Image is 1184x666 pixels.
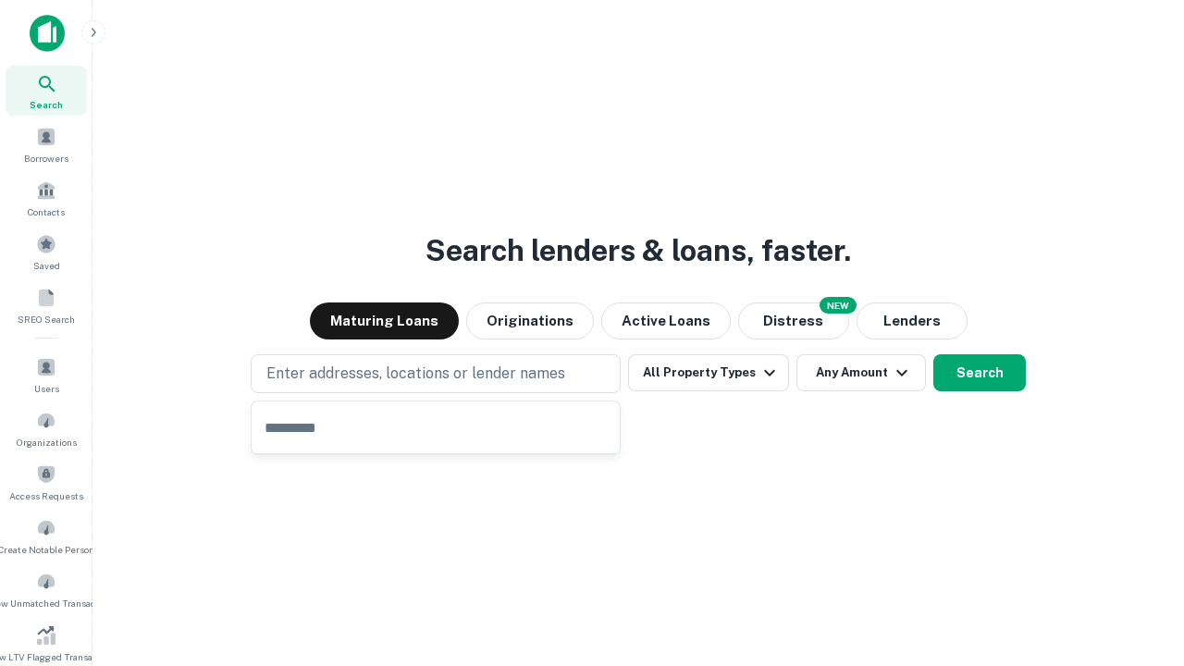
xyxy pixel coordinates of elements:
[1091,518,1184,607] iframe: Chat Widget
[6,457,87,507] a: Access Requests
[933,354,1026,391] button: Search
[28,204,65,219] span: Contacts
[18,312,75,327] span: SREO Search
[6,280,87,330] a: SREO Search
[30,15,65,52] img: capitalize-icon.png
[6,403,87,453] a: Organizations
[466,302,594,339] button: Originations
[30,97,63,112] span: Search
[6,564,87,614] a: Review Unmatched Transactions
[34,381,59,396] span: Users
[6,511,87,561] a: Create Notable Person
[6,66,87,116] a: Search
[266,363,565,385] p: Enter addresses, locations or lender names
[820,297,857,314] div: NEW
[796,354,926,391] button: Any Amount
[24,151,68,166] span: Borrowers
[425,228,851,273] h3: Search lenders & loans, faster.
[857,302,968,339] button: Lenders
[6,350,87,400] a: Users
[6,173,87,223] a: Contacts
[251,354,621,393] button: Enter addresses, locations or lender names
[628,354,789,391] button: All Property Types
[310,302,459,339] button: Maturing Loans
[17,435,77,450] span: Organizations
[6,227,87,277] a: Saved
[601,302,731,339] button: Active Loans
[6,119,87,169] a: Borrowers
[738,302,849,339] button: Search distressed loans with lien and other non-mortgage details.
[9,488,83,503] span: Access Requests
[33,258,60,273] span: Saved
